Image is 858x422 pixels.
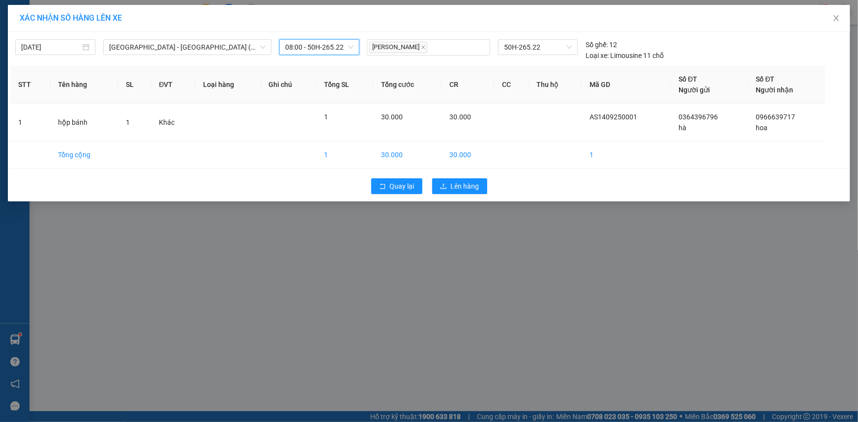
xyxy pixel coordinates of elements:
span: rollback [379,183,386,191]
span: XÁC NHẬN SỐ HÀNG LÊN XE [20,13,122,23]
span: Số ĐT [756,75,775,83]
td: 30.000 [442,141,494,169]
th: SL [118,66,151,104]
th: CR [442,66,494,104]
button: Close [823,5,850,32]
span: 0966639717 [756,113,796,121]
span: Số ĐT [679,75,697,83]
td: 1 [316,141,374,169]
span: 08:00 - 50H-265.22 [285,40,354,55]
span: Người nhận [756,86,794,94]
td: Tổng cộng [50,141,118,169]
th: Tổng SL [316,66,374,104]
span: down [260,44,266,50]
span: Loại xe: [586,50,609,61]
span: 1 [324,113,328,121]
th: Loại hàng [195,66,261,104]
span: [PERSON_NAME] [369,42,427,53]
button: uploadLên hàng [432,178,487,194]
span: AS1409250001 [590,113,637,121]
span: 50H-265.22 [504,40,572,55]
span: 0364396796 [679,113,718,121]
span: Số ghế: [586,39,608,50]
span: hoa [756,124,768,132]
span: 30.000 [449,113,471,121]
th: Mã GD [582,66,671,104]
td: 1 [582,141,671,169]
button: rollbackQuay lại [371,178,422,194]
div: Limousine 11 chỗ [586,50,664,61]
th: Tên hàng [50,66,118,104]
span: 1 [126,118,130,126]
span: Lên hàng [451,181,479,192]
span: close [421,45,426,50]
td: 30.000 [373,141,442,169]
th: STT [10,66,50,104]
span: Sài Gòn - Tây Ninh (VIP) [109,40,266,55]
span: upload [440,183,447,191]
input: 14/09/2025 [21,42,81,53]
th: Thu hộ [529,66,582,104]
span: 30.000 [381,113,403,121]
div: 12 [586,39,617,50]
span: Người gửi [679,86,710,94]
span: close [832,14,840,22]
td: hộp bánh [50,104,118,141]
th: Ghi chú [261,66,316,104]
td: Khác [151,104,195,141]
th: CC [494,66,529,104]
th: Tổng cước [373,66,442,104]
span: Quay lại [390,181,414,192]
td: 1 [10,104,50,141]
span: hà [679,124,686,132]
th: ĐVT [151,66,195,104]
